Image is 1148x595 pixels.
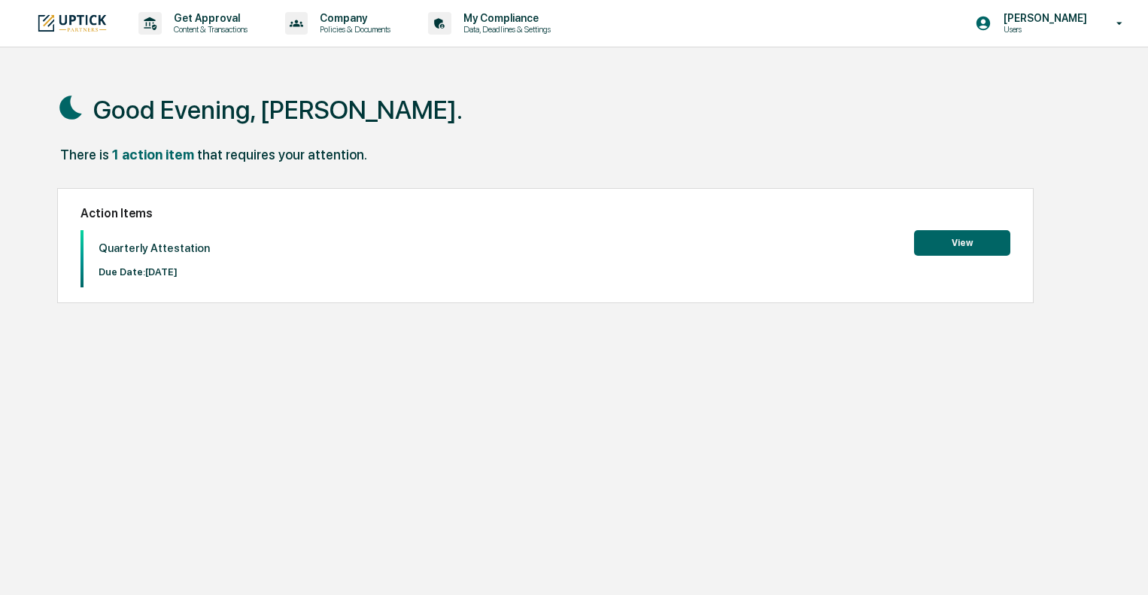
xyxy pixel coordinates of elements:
button: View [914,230,1010,256]
p: [PERSON_NAME] [992,12,1095,24]
p: My Compliance [451,12,558,24]
p: Due Date: [DATE] [99,266,210,278]
p: Content & Transactions [162,24,255,35]
h2: Action Items [80,206,1010,220]
p: Get Approval [162,12,255,24]
p: Data, Deadlines & Settings [451,24,558,35]
img: logo [36,13,108,33]
p: Company [308,12,398,24]
div: 1 action item [112,147,194,162]
div: that requires your attention. [197,147,367,162]
p: Policies & Documents [308,24,398,35]
a: View [914,235,1010,249]
p: Quarterly Attestation [99,241,210,255]
div: There is [60,147,109,162]
p: Users [992,24,1095,35]
h1: Good Evening, [PERSON_NAME]. [93,95,463,125]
